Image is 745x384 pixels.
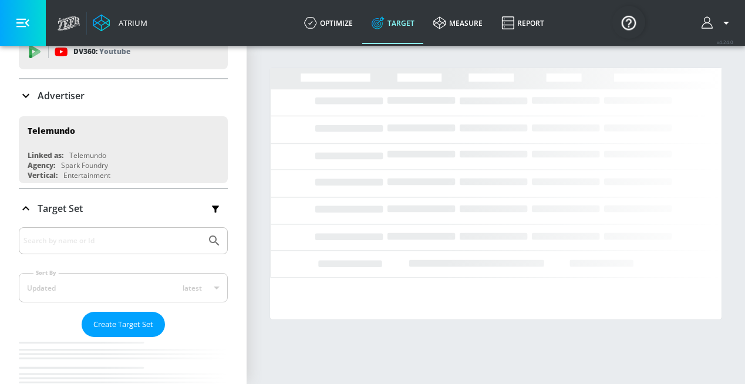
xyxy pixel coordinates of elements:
[295,2,362,44] a: optimize
[82,312,165,337] button: Create Target Set
[27,283,56,293] div: Updated
[73,45,130,58] p: DV360:
[183,283,202,293] span: latest
[28,125,75,136] div: Telemundo
[61,160,108,170] div: Spark Foundry
[492,2,554,44] a: Report
[362,2,424,44] a: Target
[63,170,110,180] div: Entertainment
[612,6,645,39] button: Open Resource Center
[717,39,733,45] span: v 4.24.0
[99,45,130,58] p: Youtube
[38,202,83,215] p: Target Set
[28,170,58,180] div: Vertical:
[19,79,228,112] div: Advertiser
[28,160,55,170] div: Agency:
[93,14,147,32] a: Atrium
[424,2,492,44] a: measure
[19,34,228,69] div: DV360: Youtube
[114,18,147,28] div: Atrium
[93,318,153,331] span: Create Target Set
[28,150,63,160] div: Linked as:
[19,116,228,183] div: TelemundoLinked as:TelemundoAgency:Spark FoundryVertical:Entertainment
[33,269,59,277] label: Sort By
[23,233,201,248] input: Search by name or Id
[19,189,228,228] div: Target Set
[38,89,85,102] p: Advertiser
[69,150,106,160] div: Telemundo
